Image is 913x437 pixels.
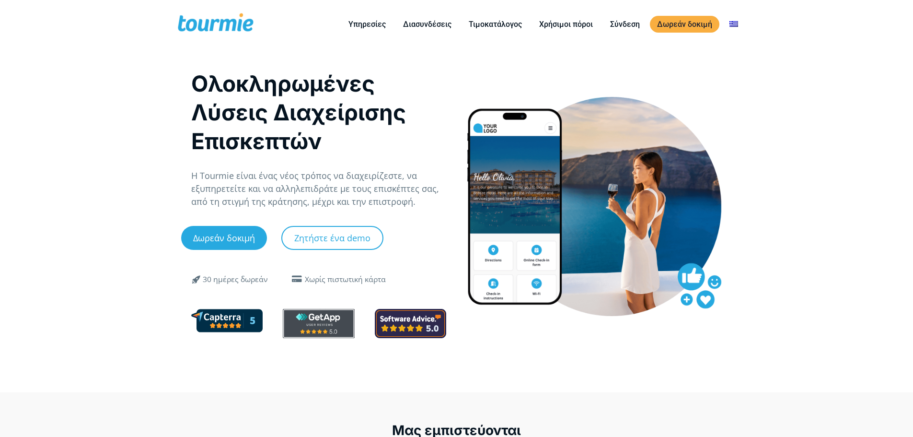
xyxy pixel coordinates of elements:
[185,273,208,285] span: 
[603,18,647,30] a: Σύνδεση
[289,275,305,283] span: 
[532,18,600,30] a: Χρήσιμοι πόροι
[396,18,459,30] a: Διασυνδέσεις
[281,226,383,250] a: Ζητήστε ένα demo
[191,69,447,155] h1: Ολοκληρωμένες Λύσεις Διαχείρισης Επισκεπτών
[181,226,267,250] a: Δωρεάν δοκιμή
[203,274,268,285] div: 30 ημέρες δωρεάν
[191,169,447,208] p: Η Tourmie είναι ένας νέος τρόπος να διαχειρίζεστε, να εξυπηρετείτε και να αλληλεπιδράτε με τους ε...
[462,18,529,30] a: Τιμοκατάλογος
[305,274,386,285] div: Χωρίς πιστωτική κάρτα
[341,18,393,30] a: Υπηρεσίες
[650,16,719,33] a: Δωρεάν δοκιμή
